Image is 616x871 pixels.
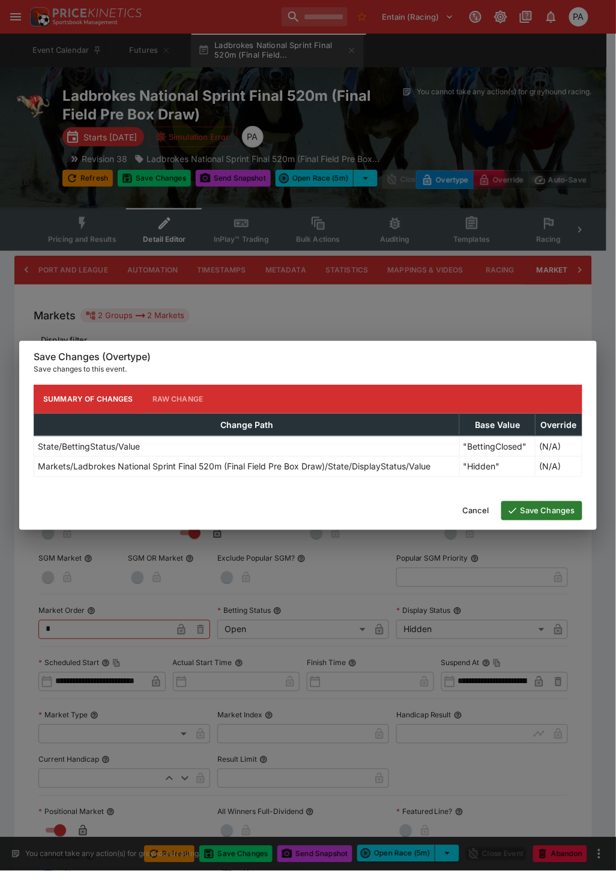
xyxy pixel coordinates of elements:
[459,414,535,436] th: Base Value
[34,414,460,436] th: Change Path
[501,501,582,520] button: Save Changes
[536,436,582,456] td: (N/A)
[34,363,582,375] p: Save changes to this event.
[455,501,497,520] button: Cancel
[536,456,582,477] td: (N/A)
[459,456,535,477] td: "Hidden"
[459,436,535,456] td: "BettingClosed"
[143,385,213,414] button: Raw Change
[34,351,582,363] h6: Save Changes (Overtype)
[38,460,430,473] p: Markets/Ladbrokes National Sprint Final 520m (Final Field Pre Box Draw)/State/DisplayStatus/Value
[536,414,582,436] th: Override
[34,385,143,414] button: Summary of Changes
[38,440,140,453] p: State/BettingStatus/Value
